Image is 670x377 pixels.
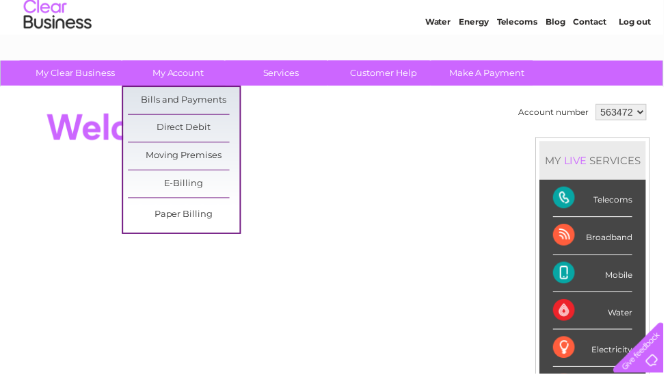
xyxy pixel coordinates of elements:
[20,61,133,86] a: My Clear Business
[502,58,543,68] a: Telecoms
[129,144,242,171] a: Moving Premises
[559,295,639,333] div: Water
[520,101,598,125] td: Account number
[545,142,652,181] div: MY SERVICES
[559,257,639,295] div: Mobile
[332,61,444,86] a: Customer Help
[129,172,242,199] a: E-Billing
[129,88,242,115] a: Bills and Payments
[464,58,494,68] a: Energy
[567,155,595,168] div: LIVE
[23,36,93,77] img: logo.png
[625,58,657,68] a: Log out
[435,61,548,86] a: Make A Payment
[551,58,571,68] a: Blog
[559,333,639,370] div: Electricity
[412,7,507,24] a: 0333 014 3131
[124,61,237,86] a: My Account
[429,58,455,68] a: Water
[559,219,639,257] div: Broadband
[579,58,613,68] a: Contact
[559,181,639,219] div: Telecoms
[13,8,659,66] div: Clear Business is a trading name of Verastar Limited (registered in [GEOGRAPHIC_DATA] No. 3667643...
[129,203,242,231] a: Paper Billing
[129,116,242,143] a: Direct Debit
[228,61,340,86] a: Services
